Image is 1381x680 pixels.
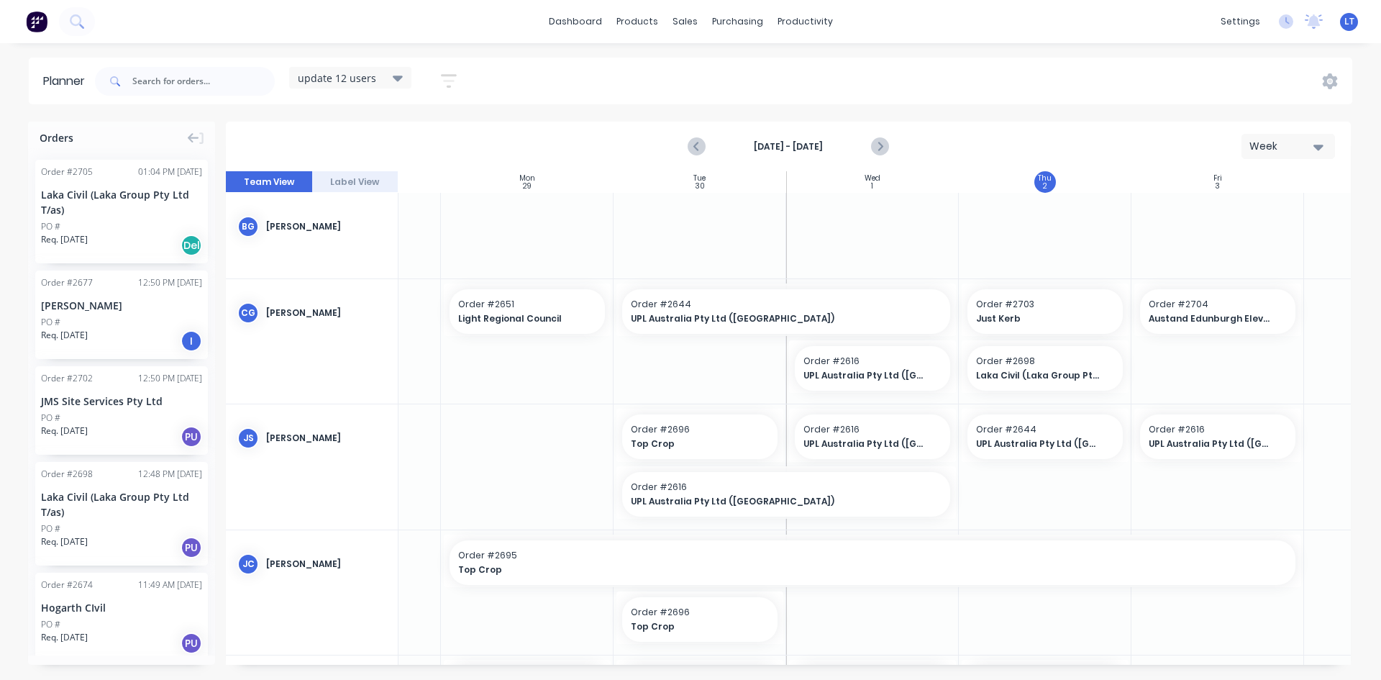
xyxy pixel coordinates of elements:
span: Req. [DATE] [41,233,88,246]
span: Laka Civil (Laka Group Pty Ltd T/as) [976,369,1100,382]
div: PO # [41,618,60,631]
a: dashboard [542,11,609,32]
span: Order # 2704 [1149,298,1287,311]
span: Req. [DATE] [41,535,88,548]
div: PO # [41,220,60,233]
span: Light Regional Council [458,312,583,325]
div: Order # 2674 [41,579,93,591]
div: sales [665,11,705,32]
div: 12:48 PM [DATE] [138,468,202,481]
span: Order # 2616 [803,423,942,436]
div: Tue [693,174,706,183]
span: Austand Edunburgh Elevators [1149,312,1273,325]
div: Wed [865,174,880,183]
div: 3 [1215,183,1220,190]
span: Orders [40,130,73,145]
span: UPL Australia Pty Ltd ([GEOGRAPHIC_DATA]) [631,495,911,508]
div: PO # [41,316,60,329]
div: Order # 2698 [41,468,93,481]
span: Req. [DATE] [41,329,88,342]
span: Top Crop [631,438,755,450]
div: Mon [519,174,535,183]
div: [PERSON_NAME] [266,307,386,319]
div: 11:49 AM [DATE] [138,579,202,591]
button: Team View [226,171,312,193]
input: Search for orders... [132,67,275,96]
div: PU [181,426,202,448]
div: 1 [871,183,873,190]
div: Order # 2677 [41,276,93,289]
div: Planner [43,73,92,90]
span: Top Crop [631,620,755,633]
span: Order # 2695 [458,549,1287,562]
div: Thu [1038,174,1052,183]
div: 12:50 PM [DATE] [138,276,202,289]
span: Just Kerb [976,312,1100,325]
span: Req. [DATE] [41,425,88,438]
span: Order # 2616 [1149,423,1287,436]
div: PU [181,537,202,558]
div: Order # 2705 [41,166,93,178]
strong: [DATE] - [DATE] [716,140,860,153]
div: PO # [41,412,60,425]
div: CG [237,302,259,324]
span: update 12 users [298,71,376,86]
span: Order # 2698 [976,355,1114,368]
div: Week [1249,139,1316,154]
div: JC [237,553,259,575]
div: Laka Civil (Laka Group Pty Ltd T/as) [41,489,202,520]
span: Order # 2651 [458,298,596,311]
span: UPL Australia Pty Ltd ([GEOGRAPHIC_DATA]) [631,312,911,325]
div: productivity [770,11,840,32]
span: Order # 2616 [631,481,942,494]
span: UPL Australia Pty Ltd ([GEOGRAPHIC_DATA]) [803,438,928,450]
div: Fri [1213,174,1222,183]
button: Week [1241,134,1335,159]
div: products [609,11,665,32]
span: LT [1344,15,1354,28]
span: Order # 2696 [631,606,769,619]
div: Hogarth CIvil [41,600,202,615]
div: 2 [1043,183,1047,190]
div: [PERSON_NAME] [266,432,386,445]
div: PU [181,633,202,654]
div: [PERSON_NAME] [266,220,386,233]
span: Top Crop [458,563,1204,576]
div: 29 [523,183,532,190]
div: BG [237,216,259,237]
div: Laka Civil (Laka Group Pty Ltd T/as) [41,187,202,217]
div: I [181,330,202,352]
div: JS [237,427,259,449]
div: 12:50 PM [DATE] [138,372,202,385]
div: JMS Site Services Pty Ltd [41,394,202,409]
div: Order # 2702 [41,372,93,385]
div: [PERSON_NAME] [266,558,386,571]
span: Order # 2644 [631,298,942,311]
div: PO # [41,522,60,535]
button: Label View [312,171,398,193]
span: Order # 2616 [803,355,942,368]
span: UPL Australia Pty Ltd ([GEOGRAPHIC_DATA]) [1149,438,1273,450]
span: UPL Australia Pty Ltd ([GEOGRAPHIC_DATA]) [976,438,1100,450]
span: Order # 2703 [976,298,1114,311]
div: settings [1213,11,1267,32]
div: 01:04 PM [DATE] [138,166,202,178]
div: Del [181,235,202,256]
div: 30 [695,183,705,190]
img: Factory [26,11,47,32]
span: UPL Australia Pty Ltd ([GEOGRAPHIC_DATA]) [803,369,928,382]
span: Order # 2696 [631,423,769,436]
span: Order # 2644 [976,423,1114,436]
span: Req. [DATE] [41,631,88,644]
div: purchasing [705,11,770,32]
div: [PERSON_NAME] [41,298,202,313]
